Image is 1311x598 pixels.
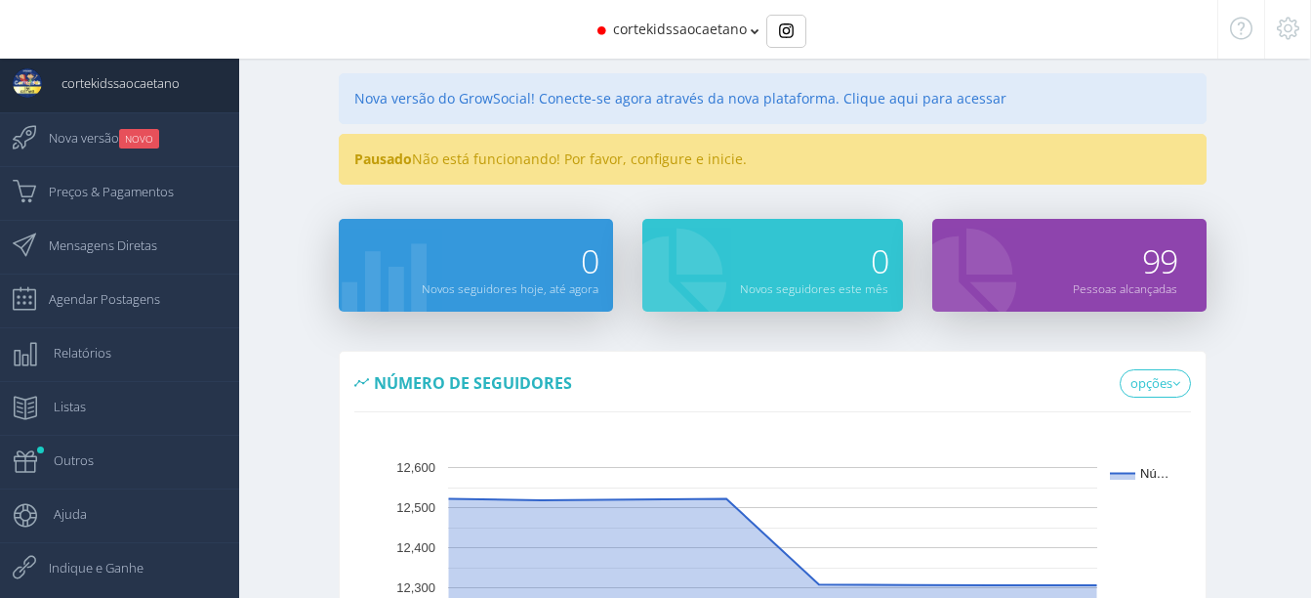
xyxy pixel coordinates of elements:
[29,543,143,592] span: Indique e Ganhe
[34,328,111,377] span: Relatórios
[396,581,435,596] text: 12,300
[34,382,86,431] span: Listas
[422,280,598,296] small: Novos seguidores hoje, até agora
[34,436,94,485] span: Outros
[871,238,888,283] span: 0
[396,461,435,476] text: 12,600
[339,134,1207,185] div: Não está funcionando! Por favor, configure e inicie.
[119,129,159,149] small: NOVO
[1142,238,1177,283] span: 99
[13,68,42,98] img: User Image
[1120,369,1191,399] a: opções
[374,372,572,394] span: Número de seguidores
[396,501,435,516] text: 12,500
[29,113,159,162] span: Nova versão
[396,541,435,556] text: 12,400
[779,23,794,38] img: Instagram_simple_icon.svg
[1073,280,1177,296] small: Pessoas alcançadas
[42,59,180,107] span: cortekidssaocaetano
[29,275,160,323] span: Agendar Postagens
[29,221,157,270] span: Mensagens Diretas
[29,167,174,216] span: Preços & Pagamentos
[613,20,747,38] span: cortekidssaocaetano
[766,15,806,48] div: Basic example
[581,238,598,283] span: 0
[740,280,888,296] small: Novos seguidores este mês
[34,490,87,538] span: Ajuda
[339,73,1207,124] div: Nova versão do GrowSocial! Conecte-se agora através da nova plataforma. Clique aqui para acessar
[1162,539,1291,588] iframe: Abre um widget para que você possa encontrar mais informações
[1140,467,1169,482] text: Nú…
[354,149,412,168] strong: Pausado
